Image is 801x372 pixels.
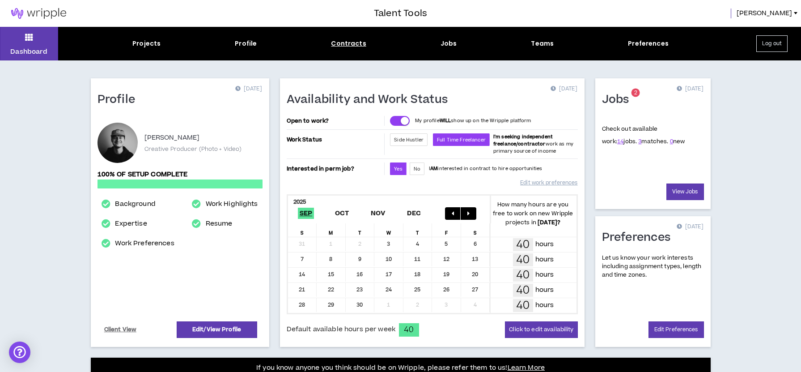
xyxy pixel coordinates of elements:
a: Resume [206,218,233,229]
p: Work Status [287,133,383,146]
div: Open Intercom Messenger [9,342,30,363]
span: Sep [298,208,314,219]
b: I'm seeking independent freelance/contractor [493,133,553,147]
a: Edit Preferences [648,321,704,338]
div: S [288,223,317,237]
span: 2 [634,89,637,97]
a: Background [115,199,155,210]
p: [PERSON_NAME] [144,133,200,143]
div: M [317,223,346,237]
p: hours [535,285,554,295]
p: My profile show up on the Wripple platform [415,117,531,124]
div: Ryan P. [97,123,138,163]
a: Client View [103,322,138,338]
h3: Talent Tools [374,7,427,20]
a: Work Highlights [206,199,258,210]
a: 3 [638,137,641,145]
h1: Jobs [602,93,636,107]
span: Nov [369,208,387,219]
span: work as my primary source of income [493,133,573,154]
div: T [346,223,375,237]
p: [DATE] [677,85,704,94]
a: 0 [670,137,673,145]
strong: WILL [440,117,451,124]
span: matches. [638,137,668,145]
p: hours [535,300,554,310]
div: T [403,223,432,237]
div: S [461,223,490,237]
p: Dashboard [10,47,47,56]
b: [DATE] ? [538,218,560,227]
div: Jobs [441,39,457,48]
strong: AM [430,165,437,172]
span: Oct [333,208,351,219]
span: new [670,137,685,145]
p: Creative Producer (Photo + Video) [144,145,242,153]
p: [DATE] [677,222,704,231]
a: View Jobs [666,184,704,200]
div: Preferences [628,39,669,48]
p: Check out available work: [602,125,685,145]
span: Default available hours per week [287,325,395,334]
button: Log out [756,35,788,52]
h1: Preferences [602,231,678,245]
p: Let us know your work interests including assignment types, length and time zones. [602,254,704,280]
div: Projects [132,39,161,48]
a: Edit work preferences [520,175,577,191]
a: Edit/View Profile [177,321,257,338]
p: hours [535,270,554,280]
div: Teams [531,39,554,48]
sup: 2 [631,89,640,97]
span: jobs. [617,137,637,145]
h1: Profile [97,93,142,107]
p: [DATE] [235,85,262,94]
button: Click to edit availability [505,321,577,338]
b: 2025 [293,198,306,206]
div: W [374,223,403,237]
p: hours [535,255,554,265]
p: hours [535,239,554,249]
p: Open to work? [287,117,383,124]
p: [DATE] [551,85,577,94]
span: Yes [394,166,402,172]
div: Contracts [331,39,366,48]
div: Profile [235,39,257,48]
p: 100% of setup complete [97,170,263,180]
span: Side Hustler [394,137,424,143]
p: How many hours are you free to work on new Wripple projects in [490,200,576,227]
span: [PERSON_NAME] [737,9,792,18]
h1: Availability and Work Status [287,93,455,107]
p: Interested in perm job? [287,162,383,175]
div: F [432,223,461,237]
a: Work Preferences [115,238,174,249]
span: No [414,166,420,172]
a: 14 [617,137,623,145]
a: Expertise [115,218,147,229]
p: I interested in contract to hire opportunities [429,165,542,172]
span: Dec [405,208,423,219]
